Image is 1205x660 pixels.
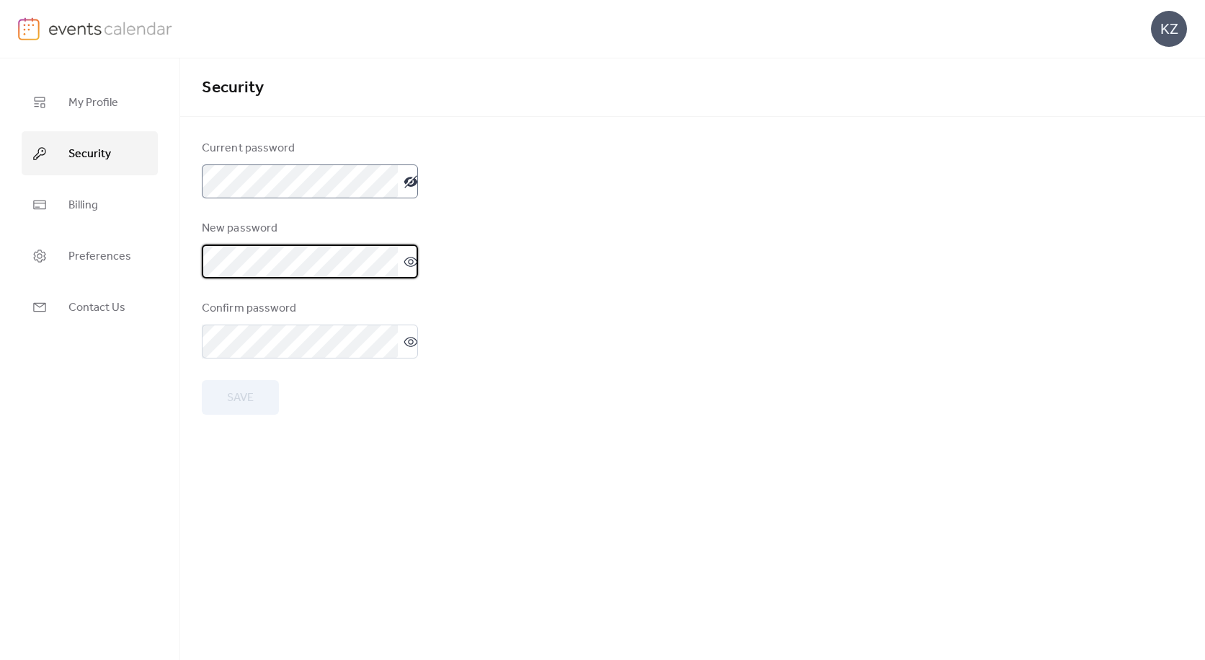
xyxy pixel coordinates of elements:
[68,245,131,268] span: Preferences
[202,220,415,237] div: New password
[18,17,40,40] img: logo
[22,182,158,226] a: Billing
[202,140,415,157] div: Current password
[22,234,158,278] a: Preferences
[22,80,158,124] a: My Profile
[1151,11,1187,47] div: KZ
[68,296,125,319] span: Contact Us
[22,131,158,175] a: Security
[22,285,158,329] a: Contact Us
[68,194,98,216] span: Billing
[68,143,111,165] span: Security
[48,17,173,39] img: logo-type
[202,300,415,317] div: Confirm password
[202,72,264,104] span: Security
[68,92,118,114] span: My Profile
